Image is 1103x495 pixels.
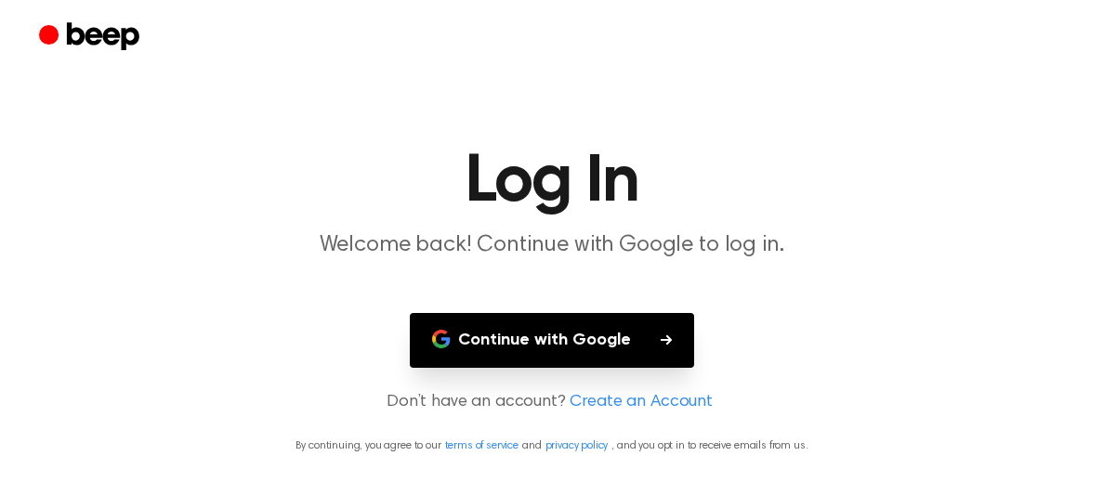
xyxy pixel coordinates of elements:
p: By continuing, you agree to our and , and you opt in to receive emails from us. [22,437,1081,454]
button: Continue with Google [410,313,694,368]
a: Beep [39,20,144,56]
a: Create an Account [570,390,713,415]
a: terms of service [445,440,519,451]
h1: Log In [76,149,1028,215]
p: Welcome back! Continue with Google to log in. [195,230,909,261]
p: Don’t have an account? [22,390,1081,415]
a: privacy policy [545,440,609,451]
